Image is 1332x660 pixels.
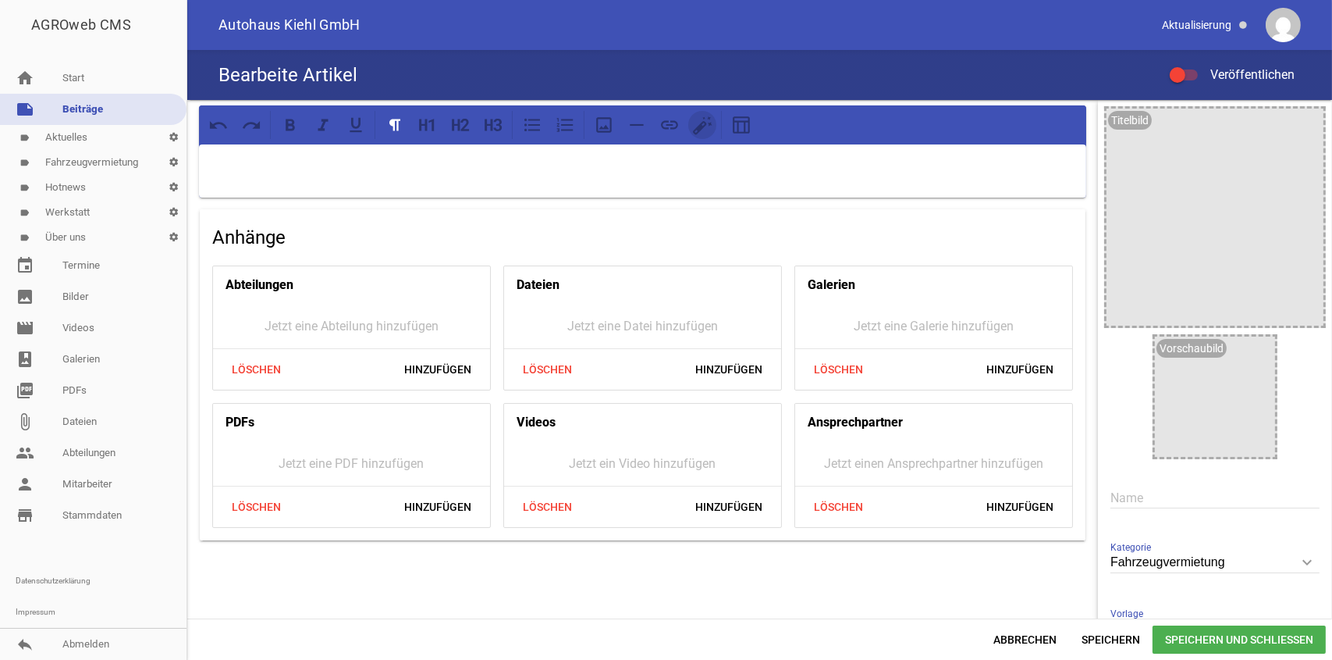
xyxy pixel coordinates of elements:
span: Speichern und Schließen [1153,626,1326,654]
span: Löschen [219,493,294,521]
span: Hinzufügen [392,355,484,384]
i: label [20,208,30,218]
i: store_mall_directory [16,506,34,525]
span: Hinzufügen [683,493,775,521]
i: home [16,69,34,87]
span: Löschen [801,355,876,384]
i: photo_album [16,350,34,369]
div: Jetzt eine PDF hinzufügen [213,441,490,486]
div: Jetzt eine Abteilung hinzufügen [213,304,490,348]
div: Jetzt ein Video hinzufügen [504,441,781,486]
h4: PDFs [226,410,254,435]
h4: Anhänge [212,225,1073,250]
h4: Galerien [808,273,855,298]
i: label [20,183,30,193]
i: attach_file [16,412,34,431]
i: picture_as_pdf [16,381,34,400]
span: Veröffentlichen [1192,67,1295,82]
i: movie [16,319,34,337]
i: event [16,256,34,275]
i: settings [161,175,186,200]
span: Hinzufügen [392,493,484,521]
div: Jetzt einen Ansprechpartner hinzufügen [795,441,1072,486]
i: label [20,233,30,243]
i: settings [161,150,186,175]
span: Autohaus Kiehl GmbH [218,18,361,32]
i: person [16,475,34,494]
span: Löschen [801,493,876,521]
i: reply [16,635,34,654]
i: settings [161,225,186,250]
span: Löschen [219,355,294,384]
div: Vorschaubild [1156,339,1227,358]
span: Abbrechen [981,626,1069,654]
i: people [16,444,34,462]
span: Speichern [1069,626,1153,654]
i: image [16,287,34,306]
h4: Ansprechpartner [808,410,903,435]
i: label [20,133,30,143]
span: Löschen [510,493,585,521]
i: keyboard_arrow_down [1295,550,1320,575]
span: Hinzufügen [683,355,775,384]
div: Jetzt eine Datei hinzufügen [504,304,781,348]
h4: Bearbeite Artikel [218,62,357,87]
h4: Abteilungen [226,273,293,298]
h4: Dateien [517,273,559,298]
span: Hinzufügen [974,355,1066,384]
div: Titelbild [1108,111,1152,130]
i: label [20,158,30,168]
i: settings [161,200,186,225]
i: keyboard_arrow_down [1295,616,1320,641]
h4: Videos [517,410,556,435]
div: Jetzt eine Galerie hinzufügen [795,304,1072,348]
span: Hinzufügen [974,493,1066,521]
i: note [16,100,34,119]
i: settings [161,125,186,150]
span: Löschen [510,355,585,384]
